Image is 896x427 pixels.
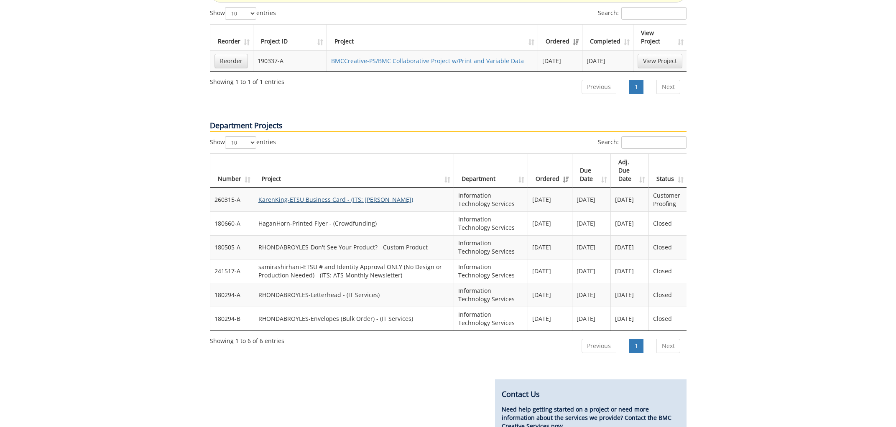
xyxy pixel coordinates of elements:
label: Search: [598,7,687,20]
td: [DATE] [611,283,649,307]
td: 241517-A [210,259,254,283]
input: Search: [621,136,687,149]
a: Next [656,339,680,353]
td: RHONDABROYLES-Envelopes (Bulk Order) - (IT Services) [254,307,454,330]
td: [DATE] [572,211,611,235]
td: [DATE] [528,211,572,235]
th: Adj. Due Date: activate to sort column ascending [611,154,649,188]
a: View Project [638,54,682,68]
td: [DATE] [572,307,611,330]
th: Department: activate to sort column ascending [454,154,528,188]
a: Previous [582,339,616,353]
div: Showing 1 to 6 of 6 entries [210,333,284,345]
label: Search: [598,136,687,149]
td: Information Technology Services [454,259,528,283]
th: Ordered: activate to sort column ascending [528,154,572,188]
th: View Project: activate to sort column ascending [633,25,687,50]
a: KarenKing-ETSU Business Card - (ITS: [PERSON_NAME]) [258,196,413,203]
td: [DATE] [538,50,582,71]
a: Reorder [214,54,248,68]
a: BMCCreative-PS/BMC Collaborative Project w/Print and Variable Data [331,57,524,65]
td: Closed [649,283,687,307]
td: [DATE] [528,235,572,259]
th: Project ID: activate to sort column ascending [253,25,327,50]
td: [DATE] [611,211,649,235]
td: [DATE] [572,259,611,283]
td: Closed [649,211,687,235]
td: 180294-B [210,307,254,330]
td: [DATE] [528,259,572,283]
td: [DATE] [528,283,572,307]
select: Showentries [225,136,256,149]
td: Information Technology Services [454,283,528,307]
th: Number: activate to sort column ascending [210,154,254,188]
td: HaganHorn-Printed Flyer - (Crowdfunding) [254,211,454,235]
a: 1 [629,80,643,94]
td: RHONDABROYLES-Don't See Your Product? - Custom Product [254,235,454,259]
a: 1 [629,339,643,353]
select: Showentries [225,7,256,20]
td: RHONDABROYLES-Letterhead - (IT Services) [254,283,454,307]
td: 180660-A [210,211,254,235]
td: [DATE] [572,188,611,211]
td: Closed [649,259,687,283]
td: [DATE] [572,235,611,259]
td: [DATE] [582,50,633,71]
td: Information Technology Services [454,235,528,259]
a: Next [656,80,680,94]
td: [DATE] [572,283,611,307]
th: Ordered: activate to sort column ascending [538,25,582,50]
td: [DATE] [611,235,649,259]
td: [DATE] [528,188,572,211]
a: Previous [582,80,616,94]
td: Information Technology Services [454,188,528,211]
th: Reorder: activate to sort column ascending [210,25,253,50]
th: Due Date: activate to sort column ascending [572,154,611,188]
td: [DATE] [611,259,649,283]
label: Show entries [210,136,276,149]
th: Completed: activate to sort column ascending [582,25,633,50]
td: samirashirhani-ETSU # and Identity Approval ONLY (No Design or Production Needed) - (ITS: ATS Mon... [254,259,454,283]
label: Show entries [210,7,276,20]
td: Information Technology Services [454,307,528,330]
td: [DATE] [611,307,649,330]
h4: Contact Us [502,390,680,399]
td: Customer Proofing [649,188,687,211]
div: Showing 1 to 1 of 1 entries [210,74,284,86]
td: 180294-A [210,283,254,307]
td: 260315-A [210,188,254,211]
td: [DATE] [528,307,572,330]
td: Information Technology Services [454,211,528,235]
td: Closed [649,307,687,330]
input: Search: [621,7,687,20]
td: 180505-A [210,235,254,259]
p: Department Projects [210,120,687,132]
th: Project: activate to sort column ascending [254,154,454,188]
td: 190337-A [253,50,327,71]
td: [DATE] [611,188,649,211]
td: Closed [649,235,687,259]
th: Status: activate to sort column ascending [649,154,687,188]
th: Project: activate to sort column ascending [327,25,538,50]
